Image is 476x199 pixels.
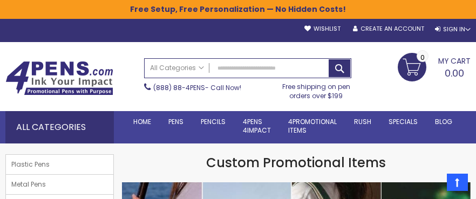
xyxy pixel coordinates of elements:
[5,61,113,95] img: 4Pens Custom Pens and Promotional Products
[445,66,464,80] span: 0.00
[426,111,461,133] a: Blog
[288,117,337,135] span: 4PROMOTIONAL ITEMS
[345,111,380,133] a: Rush
[243,117,271,135] span: 4Pens 4impact
[201,117,226,126] span: Pencils
[145,59,209,77] a: All Categories
[280,111,345,141] a: 4PROMOTIONALITEMS
[6,175,113,194] a: Metal Pens
[125,111,160,133] a: Home
[133,117,151,126] span: Home
[354,117,371,126] span: Rush
[353,25,424,33] a: Create an Account
[234,111,280,141] a: 4Pens4impact
[380,111,426,133] a: Specials
[168,117,183,126] span: Pens
[447,174,468,191] a: Top
[304,25,341,33] a: Wishlist
[6,155,113,174] a: Plastic Pens
[153,83,241,92] span: - Call Now!
[420,52,425,63] span: 0
[281,78,352,100] div: Free shipping on pen orders over $199
[6,175,51,194] span: Metal Pens
[6,155,55,174] span: Plastic Pens
[153,83,205,92] a: (888) 88-4PENS
[122,154,471,171] h1: Custom Promotional Items
[192,111,234,133] a: Pencils
[398,53,471,80] a: 0.00 0
[435,25,471,33] div: Sign In
[389,117,418,126] span: Specials
[160,111,192,133] a: Pens
[5,111,114,143] div: All Categories
[435,117,452,126] span: Blog
[150,64,204,72] span: All Categories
